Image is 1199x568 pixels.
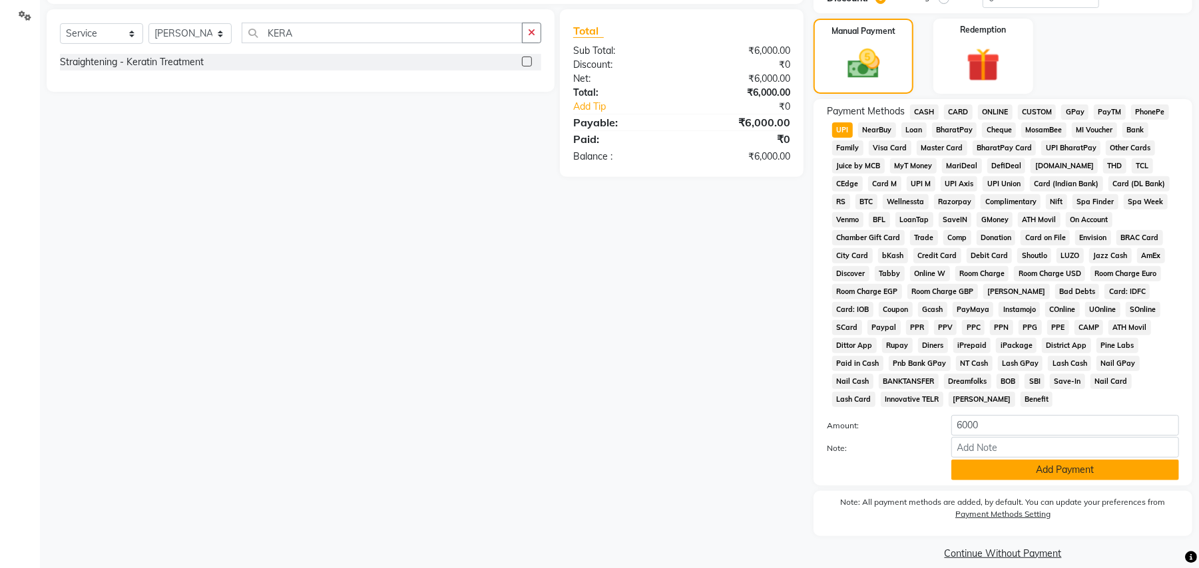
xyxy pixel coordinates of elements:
span: PPN [990,320,1013,335]
span: SBI [1025,374,1045,389]
input: Search or Scan [242,23,523,43]
span: Gcash [918,302,947,317]
span: SCard [832,320,862,335]
span: ONLINE [978,104,1013,120]
span: AmEx [1137,248,1165,263]
span: Instamojo [999,302,1040,317]
span: COnline [1045,302,1080,317]
span: Spa Week [1124,194,1168,210]
span: iPackage [996,338,1037,353]
div: Sub Total: [563,44,682,58]
span: Coupon [879,302,913,317]
span: Spa Finder [1073,194,1118,210]
span: Trade [910,230,938,245]
span: Bank [1122,122,1148,138]
div: Payable: [563,114,682,130]
span: CAMP [1075,320,1104,335]
span: Room Charge USD [1014,266,1085,281]
span: BOB [997,374,1020,389]
span: Innovative TELR [881,392,943,407]
span: ATH Movil [1018,212,1061,227]
label: Redemption [960,24,1006,36]
span: GMoney [977,212,1013,227]
span: Room Charge GBP [907,284,978,299]
input: Add Note [951,437,1179,458]
span: Nail GPay [1096,356,1140,371]
span: Debit Card [967,248,1013,263]
label: Payment Methods Setting [955,508,1051,520]
span: PPC [962,320,985,335]
span: Online W [910,266,950,281]
a: Continue Without Payment [816,547,1190,561]
div: ₹6,000.00 [682,44,800,58]
span: Donation [977,230,1016,245]
span: Nail Card [1090,374,1132,389]
span: Nift [1046,194,1067,210]
span: UOnline [1085,302,1120,317]
span: District App [1042,338,1091,353]
span: BharatPay Card [973,140,1037,156]
span: Razorpay [934,194,976,210]
span: CEdge [832,176,863,192]
span: ATH Movil [1108,320,1151,335]
input: Amount [951,415,1179,436]
span: Bad Debts [1055,284,1100,299]
span: BharatPay [932,122,977,138]
span: CARD [944,104,973,120]
img: _cash.svg [838,45,890,82]
span: Card: IDFC [1104,284,1150,299]
span: Visa Card [869,140,911,156]
span: Rupay [882,338,913,353]
span: Room Charge [955,266,1009,281]
span: Total [573,24,604,38]
span: UPI BharatPay [1041,140,1100,156]
span: CASH [910,104,939,120]
span: Shoutlo [1017,248,1051,263]
span: BANKTANSFER [879,374,939,389]
label: Amount: [817,420,941,432]
div: ₹0 [682,58,800,72]
span: [DOMAIN_NAME] [1031,158,1098,174]
span: PayMaya [953,302,994,317]
div: ₹0 [702,100,800,114]
div: Discount: [563,58,682,72]
span: Lash Card [832,392,875,407]
img: _gift.svg [956,44,1011,86]
span: LUZO [1057,248,1084,263]
span: Envision [1075,230,1111,245]
span: UPI M [907,176,935,192]
span: Card (DL Bank) [1108,176,1170,192]
span: Master Card [917,140,967,156]
div: ₹0 [682,131,800,147]
span: Comp [943,230,971,245]
span: RS [832,194,850,210]
span: iPrepaid [953,338,991,353]
span: NT Cash [956,356,993,371]
span: Lash GPay [998,356,1043,371]
span: Card (Indian Bank) [1030,176,1103,192]
div: Total: [563,86,682,100]
span: Other Cards [1106,140,1155,156]
div: ₹6,000.00 [682,86,800,100]
span: Diners [918,338,948,353]
span: TCL [1132,158,1153,174]
span: [PERSON_NAME] [983,284,1050,299]
span: SOnline [1126,302,1160,317]
span: CUSTOM [1018,104,1057,120]
span: PPE [1047,320,1069,335]
span: Paypal [867,320,901,335]
span: Wellnessta [883,194,929,210]
span: LoanTap [895,212,933,227]
span: UPI Union [983,176,1025,192]
span: City Card [832,248,873,263]
span: Lash Cash [1048,356,1091,371]
span: Tabby [875,266,905,281]
span: Room Charge EGP [832,284,902,299]
span: Cheque [982,122,1016,138]
span: Family [832,140,863,156]
div: Net: [563,72,682,86]
div: ₹6,000.00 [682,150,800,164]
div: ₹6,000.00 [682,114,800,130]
span: PPV [934,320,957,335]
span: MosamBee [1021,122,1067,138]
